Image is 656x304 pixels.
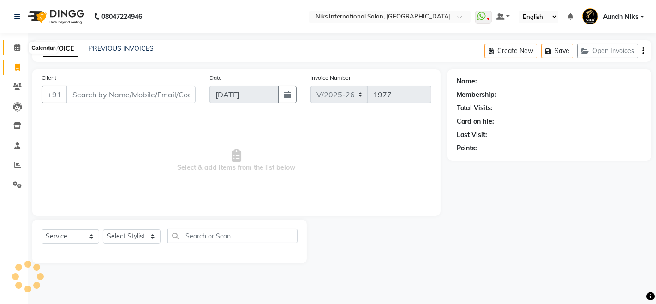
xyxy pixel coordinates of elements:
input: Search by Name/Mobile/Email/Code [66,86,196,103]
button: Save [541,44,573,58]
label: Invoice Number [310,74,351,82]
div: Calendar [29,42,57,54]
span: Select & add items from the list below [42,114,431,207]
label: Date [209,74,222,82]
div: Last Visit: [457,130,488,140]
div: Points: [457,143,477,153]
img: Aundh Niks [582,8,598,24]
a: PREVIOUS INVOICES [89,44,154,53]
b: 08047224946 [101,4,142,30]
div: Name: [457,77,477,86]
button: Open Invoices [577,44,638,58]
img: logo [24,4,87,30]
div: Membership: [457,90,497,100]
button: Create New [484,44,537,58]
input: Search or Scan [167,229,298,243]
span: Aundh Niks [603,12,638,22]
label: Client [42,74,56,82]
div: Card on file: [457,117,495,126]
div: Total Visits: [457,103,493,113]
button: +91 [42,86,67,103]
